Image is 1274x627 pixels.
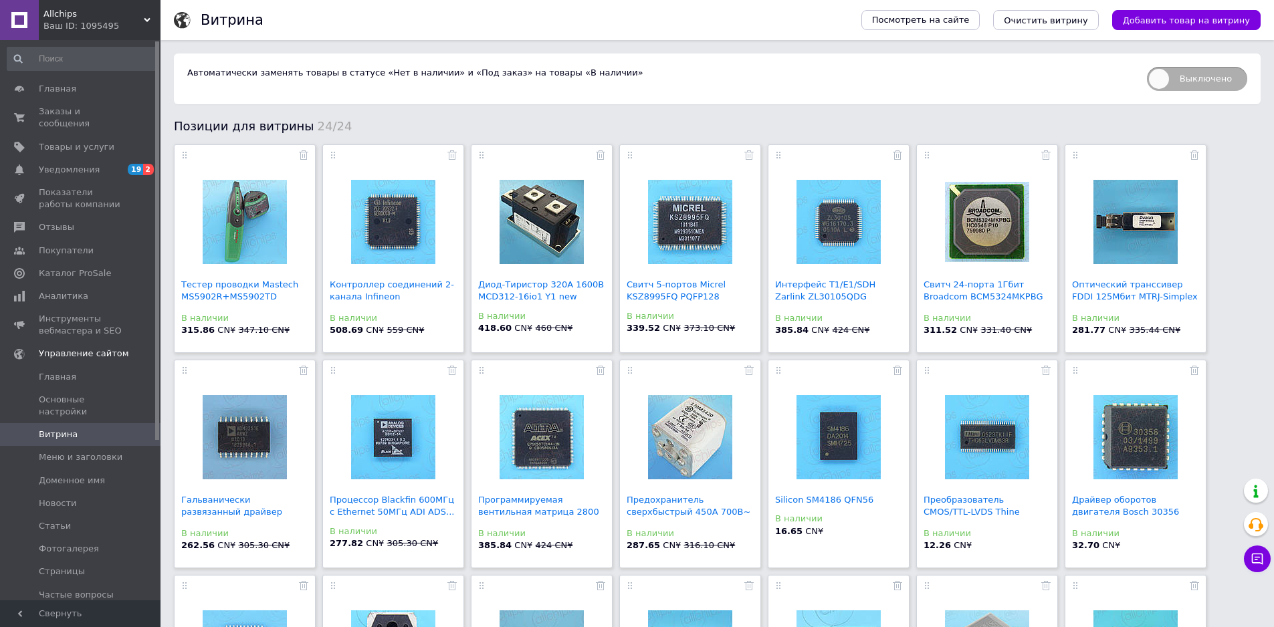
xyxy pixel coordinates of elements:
[181,312,308,324] div: В наличии
[39,221,74,233] span: Отзывы
[775,495,873,505] a: Silicon SM4186 QFN56
[924,527,1051,539] div: В наличии
[128,164,143,175] span: 19
[1190,364,1199,374] a: Убрать с витрины
[648,180,732,264] img: Cвитч 5-портов Micrel KSZ8995FQ PQFP128
[1093,180,1178,264] img: Оптический транссивер FDDI 125Мбит MTRJ-Simplex 3.3В Avago AFBR-5803EZ DIP10
[924,312,1051,324] div: В наличии
[924,495,1020,529] a: Преобразователь CMOS/TTL-LVDS Thine THC63LVDM83R T...
[1041,580,1051,590] a: Убрать с витрины
[351,180,435,264] img: Контроллер соединений 2-канала Infineon PEF20532F-V1.3 TQFP100
[7,47,158,71] input: Поиск
[330,325,363,335] b: 508.69
[893,149,902,159] a: Убрать с витрины
[39,428,78,441] span: Витрина
[596,580,605,590] a: Убрать с витрины
[1041,149,1051,159] a: Убрать с витрины
[299,364,308,374] a: Убрать с витрины
[39,497,77,509] span: Новости
[181,279,298,313] a: Тестер проводки Mastech MS5902R+MS5902TD MS5902RTD...
[478,310,605,322] div: В наличии
[872,14,970,26] span: Посмотреть на сайте
[775,525,902,537] div: CN¥
[39,313,124,337] span: Инструменты вебмастера и SEO
[39,371,76,383] span: Главная
[1072,495,1179,529] a: Драйвер оборотов двигателя Bosch 30356 PLCC28
[993,10,1098,30] button: Очистить витрину
[39,186,124,211] span: Показатели работы компании
[330,538,363,548] b: 277.82
[181,325,239,335] span: CN¥
[684,323,736,333] span: 373.10 CN¥
[1072,540,1099,550] b: 32.70
[1123,15,1250,25] span: Добавить товар на витрину
[330,538,387,548] span: CN¥
[39,164,100,176] span: Уведомления
[1093,395,1178,479] img: Драйвер оборотов двигателя Bosch 30356 PLCC28
[744,580,754,590] a: Убрать с витрины
[187,68,643,78] span: Автоматически заменять товары в статусе «Нет в наличии» и «Под заказ» на товары «В наличии»
[627,540,660,550] b: 287.65
[797,395,881,479] img: Silicon SM4186 QFN56
[981,325,1033,335] span: 331.40 CN¥
[478,527,605,539] div: В наличии
[181,540,239,550] span: CN¥
[447,580,457,590] a: Убрать с витрины
[39,451,122,463] span: Меню и заголовки
[536,323,573,333] span: 460 CN¥
[924,540,951,550] b: 12.26
[203,180,287,264] img: Тестер проводки Mastech MS5902R+MS5902TD MS5902RTD tool
[627,310,754,322] div: В наличии
[775,325,809,335] b: 385.84
[945,395,1029,479] img: Преобразователь CMOS/TTL-LVDS Thine THC63LVDM83R TSOP56
[1072,325,1105,335] b: 281.77
[39,520,71,532] span: Статьи
[39,290,88,302] span: Аналитика
[627,540,684,550] span: CN¥
[39,475,105,487] span: Доменное имя
[684,540,736,550] span: 316.10 CN¥
[330,325,387,335] span: CN¥
[478,540,536,550] span: CN¥
[181,527,308,539] div: В наличии
[39,245,94,257] span: Покупатели
[1130,325,1181,335] span: 335.44 CN¥
[39,543,99,555] span: Фотогалерея
[775,312,902,324] div: В наличии
[478,495,599,529] a: Программируемая вентильная матрица 2800 лог элемен...
[627,323,684,333] span: CN¥
[596,364,605,374] a: Убрать с витрины
[833,325,870,335] span: 424 CN¥
[39,394,124,418] span: Основные настройки
[299,149,308,159] a: Убрать с витрины
[43,20,161,32] div: Ваш ID: 1095495
[861,10,980,30] a: Посмотреть на сайте
[1072,312,1199,324] div: В наличии
[318,119,352,133] span: 24/24
[1147,67,1247,91] span: Выключено
[627,323,660,333] b: 339.52
[203,395,287,479] img: Гальванически развязанный драйвер RS232 ADI ADM3251EARWZ SOP20L
[1190,580,1199,590] a: Убрать с витрины
[39,141,114,153] span: Товары и услуги
[775,325,833,335] span: CN¥
[1112,10,1261,30] button: Добавить товар на витрину
[330,279,454,313] a: Контроллер соединений 2-канала Infineon PEF20532F-...
[1072,527,1199,539] div: В наличии
[39,589,114,601] span: Частые вопросы
[775,526,803,536] b: 16.65
[174,118,1261,134] div: Позиции для витрины
[39,83,76,95] span: Главная
[1072,279,1198,313] a: Оптический транссивер FDDI 125Мбит MTRJ-Simplex 3....
[478,540,512,550] b: 385.84
[39,267,111,279] span: Каталог ProSale
[299,580,308,590] a: Убрать с витрины
[924,325,957,335] b: 311.52
[447,149,457,159] a: Убрать с витрины
[1041,364,1051,374] a: Убрать с витрины
[330,312,457,324] div: В наличии
[1004,15,1087,25] span: Очистить витрину
[500,395,584,479] img: Программируемая вентильная матрица 2800 лог элемента Altera EP1K50TC144-1N TQFP144
[330,495,455,517] a: Процессор Blackfin 600МГц с Ethernet 50МГц ADI ADS...
[478,279,604,301] a: Диод-Тиристор 320А 1600В MCD312-16io1 Y1 new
